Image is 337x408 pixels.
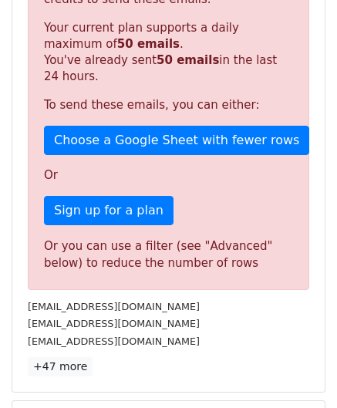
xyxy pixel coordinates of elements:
p: To send these emails, you can either: [44,97,293,113]
small: [EMAIL_ADDRESS][DOMAIN_NAME] [28,301,200,312]
a: Sign up for a plan [44,196,174,225]
iframe: Chat Widget [260,334,337,408]
p: Or [44,167,293,184]
strong: 50 emails [117,37,180,51]
a: +47 more [28,357,93,376]
div: Or you can use a filter (see "Advanced" below) to reduce the number of rows [44,238,293,272]
small: [EMAIL_ADDRESS][DOMAIN_NAME] [28,318,200,329]
a: Choose a Google Sheet with fewer rows [44,126,309,155]
small: [EMAIL_ADDRESS][DOMAIN_NAME] [28,336,200,347]
p: Your current plan supports a daily maximum of . You've already sent in the last 24 hours. [44,20,293,85]
strong: 50 emails [157,53,219,67]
